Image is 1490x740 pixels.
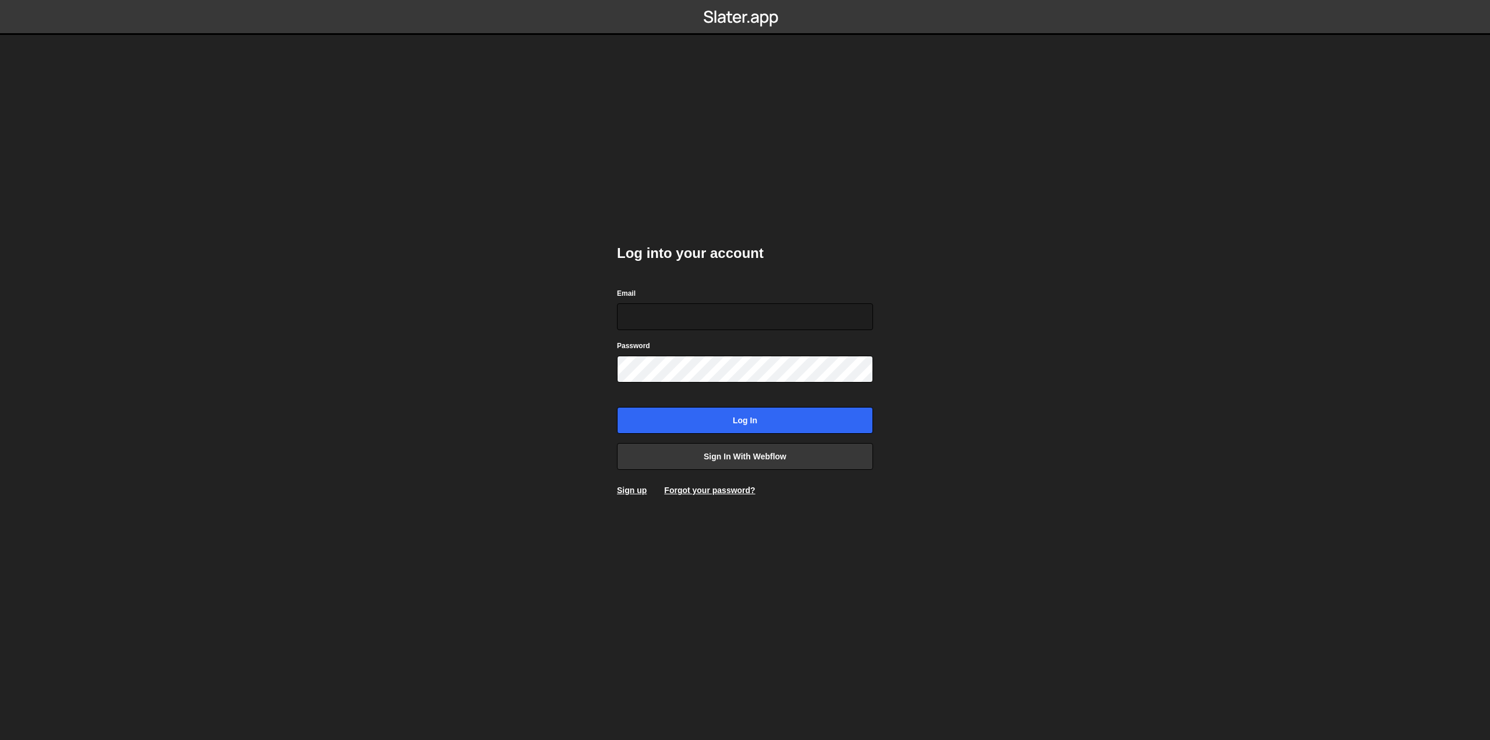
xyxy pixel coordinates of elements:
[617,443,873,470] a: Sign in with Webflow
[617,407,873,434] input: Log in
[617,288,636,299] label: Email
[617,486,647,495] a: Sign up
[664,486,755,495] a: Forgot your password?
[617,244,873,263] h2: Log into your account
[617,340,650,352] label: Password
